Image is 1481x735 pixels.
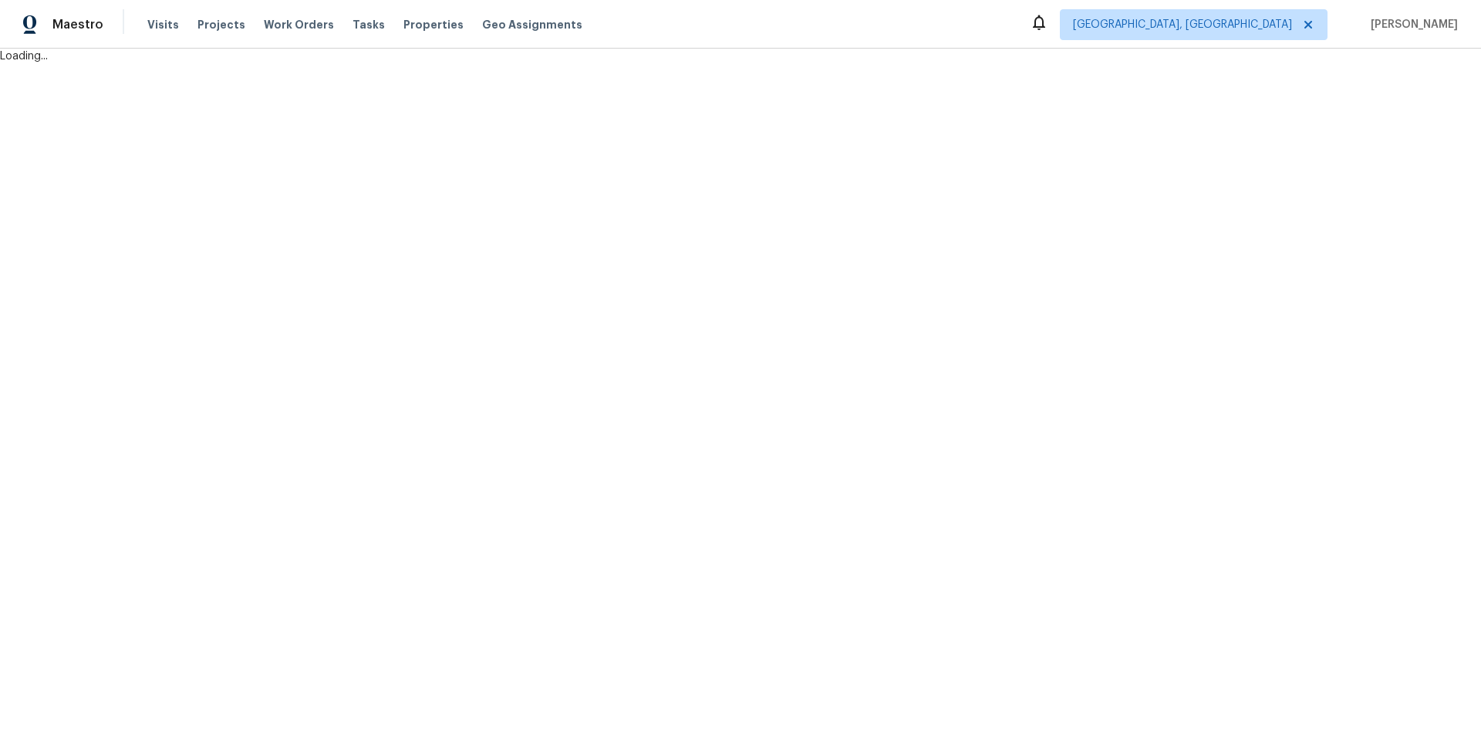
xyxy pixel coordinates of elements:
[197,17,245,32] span: Projects
[403,17,464,32] span: Properties
[353,19,385,30] span: Tasks
[482,17,582,32] span: Geo Assignments
[264,17,334,32] span: Work Orders
[147,17,179,32] span: Visits
[1073,17,1292,32] span: [GEOGRAPHIC_DATA], [GEOGRAPHIC_DATA]
[1365,17,1458,32] span: [PERSON_NAME]
[52,17,103,32] span: Maestro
